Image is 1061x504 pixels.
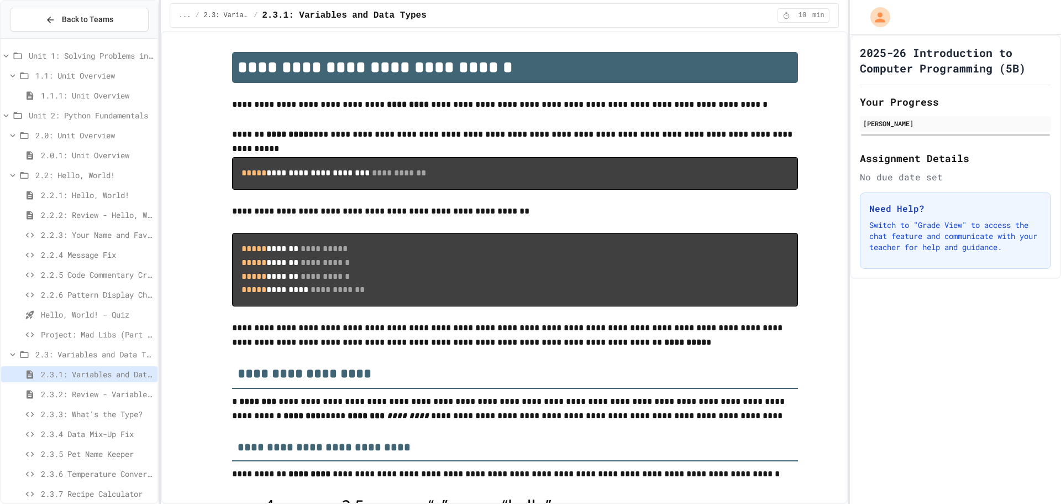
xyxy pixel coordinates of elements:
[62,14,113,25] span: Back to Teams
[41,149,153,161] span: 2.0.1: Unit Overview
[10,8,149,32] button: Back to Teams
[41,209,153,221] span: 2.2.2: Review - Hello, World!
[254,11,258,20] span: /
[29,50,153,61] span: Unit 1: Solving Problems in Computer Science
[262,9,427,22] span: 2.3.1: Variables and Data Types
[204,11,249,20] span: 2.3: Variables and Data Types
[869,202,1042,215] h3: Need Help?
[179,11,191,20] span: ...
[41,329,153,340] span: Project: Mad Libs (Part 1)
[859,4,893,30] div: My Account
[860,170,1051,184] div: No due date set
[41,408,153,420] span: 2.3.3: What's the Type?
[41,289,153,300] span: 2.2.6 Pattern Display Challenge
[41,448,153,460] span: 2.3.5 Pet Name Keeper
[41,309,153,320] span: Hello, World! - Quiz
[860,45,1051,76] h1: 2025-26 Introduction to Computer Programming (5B)
[35,349,153,360] span: 2.3: Variables and Data Types
[41,90,153,101] span: 1.1.1: Unit Overview
[41,189,153,201] span: 2.2.1: Hello, World!
[812,11,824,20] span: min
[195,11,199,20] span: /
[41,269,153,280] span: 2.2.5 Code Commentary Creator
[41,249,153,261] span: 2.2.4 Message Fix
[863,118,1048,128] div: [PERSON_NAME]
[35,169,153,181] span: 2.2: Hello, World!
[41,229,153,241] span: 2.2.3: Your Name and Favorite Movie
[860,150,1051,166] h2: Assignment Details
[29,110,153,121] span: Unit 2: Python Fundamentals
[794,11,811,20] span: 10
[41,468,153,480] span: 2.3.6 Temperature Converter
[35,70,153,81] span: 1.1: Unit Overview
[41,388,153,400] span: 2.3.2: Review - Variables and Data Types
[41,428,153,440] span: 2.3.4 Data Mix-Up Fix
[35,129,153,141] span: 2.0: Unit Overview
[869,220,1042,253] p: Switch to "Grade View" to access the chat feature and communicate with your teacher for help and ...
[860,94,1051,110] h2: Your Progress
[41,488,153,500] span: 2.3.7 Recipe Calculator
[41,368,153,380] span: 2.3.1: Variables and Data Types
